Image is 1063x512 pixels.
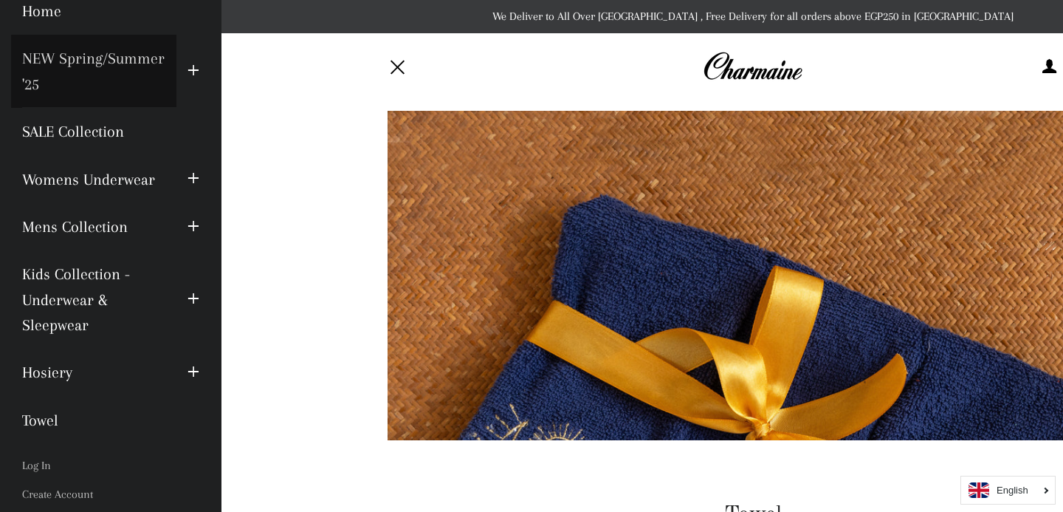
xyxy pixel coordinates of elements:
[11,35,176,108] a: NEW Spring/Summer '25
[703,50,802,83] img: Charmaine Egypt
[11,156,176,203] a: Womens Underwear
[11,451,210,480] a: Log In
[11,250,176,349] a: Kids Collection - Underwear & Sleepwear
[11,108,210,155] a: SALE Collection
[969,482,1047,498] a: English
[11,203,176,250] a: Mens Collection
[11,349,176,396] a: Hosiery
[997,485,1028,495] i: English
[11,480,210,509] a: Create Account
[11,397,210,444] a: Towel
